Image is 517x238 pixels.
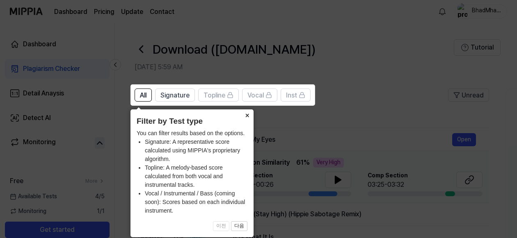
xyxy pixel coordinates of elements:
li: Signature: A representative score calculated using MIPPIA's proprietary algorithm. [145,138,247,163]
span: Inst [286,91,297,100]
button: 다음 [231,221,247,231]
li: Vocal / Instrumental / Bass (coming soon): Scores based on each individual instrument. [145,189,247,215]
span: Topline [204,91,225,100]
div: You can filter results based on the options. [137,129,247,215]
span: Vocal [247,91,264,100]
span: Signature [160,91,190,100]
button: Topline [198,88,239,102]
span: All [140,91,146,100]
button: Close [240,109,254,121]
button: Inst [281,88,311,102]
li: Topline: A melody-based score calculated from both vocal and instrumental tracks. [145,163,247,189]
button: Signature [155,88,195,102]
button: All [135,88,152,102]
header: Filter by Test type [137,116,247,127]
button: Vocal [242,88,277,102]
